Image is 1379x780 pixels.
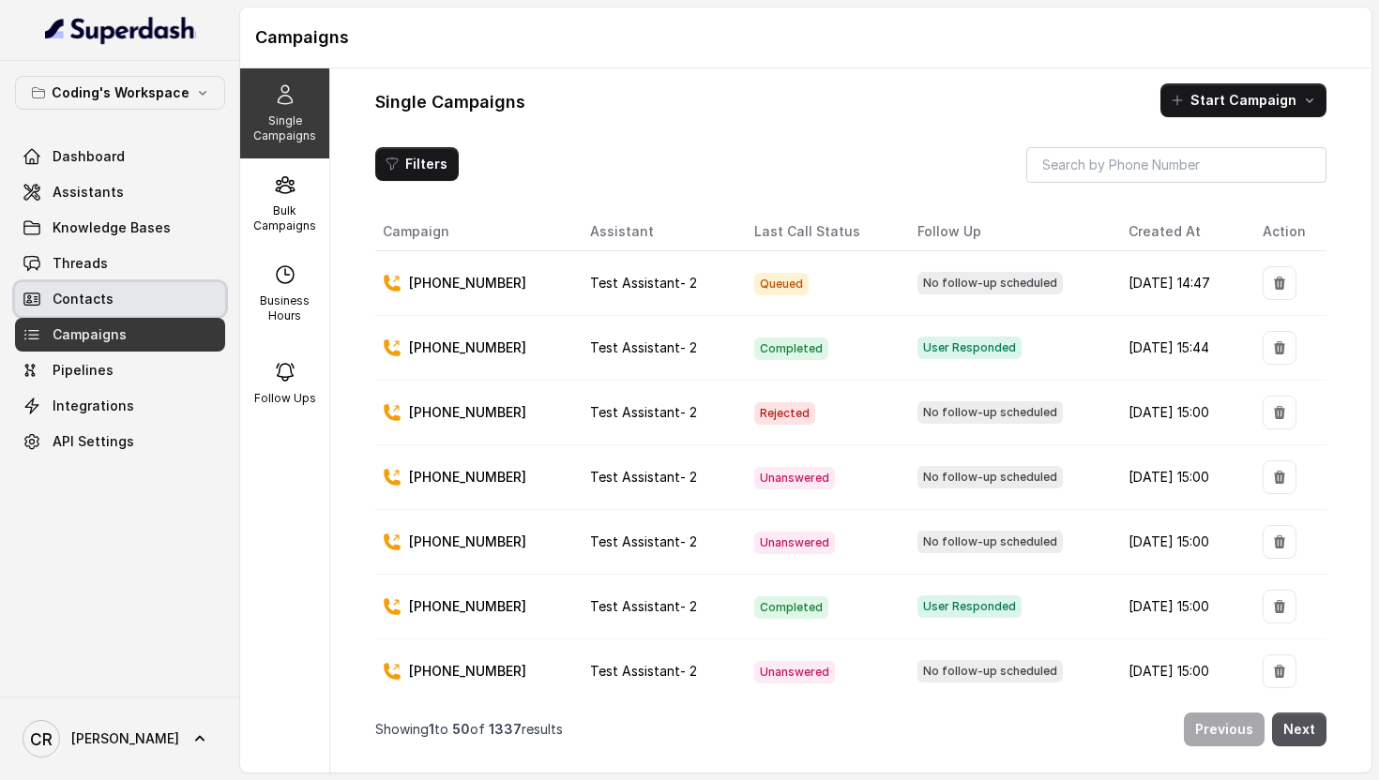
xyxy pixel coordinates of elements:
[1248,213,1326,251] th: Action
[15,140,225,173] a: Dashboard
[52,82,189,104] p: Coding's Workspace
[375,720,563,739] p: Showing to of results
[917,272,1063,294] span: No follow-up scheduled
[590,533,697,549] span: Test Assistant- 2
[255,22,1356,52] h1: Campaigns
[917,595,1022,618] span: User Responded
[1114,575,1248,639] td: [DATE] 15:00
[917,337,1022,359] span: User Responded
[1114,213,1248,251] th: Created At
[409,403,526,422] p: [PHONE_NUMBER]
[1272,712,1326,746] button: Next
[375,87,525,117] h1: Single Campaigns
[590,598,697,614] span: Test Assistant- 2
[375,147,459,181] button: Filters
[15,353,225,387] a: Pipelines
[409,597,526,616] p: [PHONE_NUMBER]
[917,660,1063,682] span: No follow-up scheduled
[590,663,697,679] span: Test Assistant- 2
[917,466,1063,488] span: No follow-up scheduled
[739,213,902,251] th: Last Call Status
[1114,251,1248,316] td: [DATE] 14:47
[590,469,697,485] span: Test Assistant- 2
[917,401,1063,424] span: No follow-up scheduled
[375,213,575,251] th: Campaign
[1114,445,1248,510] td: [DATE] 15:00
[45,15,196,45] img: light.svg
[15,247,225,280] a: Threads
[409,468,526,487] p: [PHONE_NUMBER]
[248,113,322,143] p: Single Campaigns
[1114,510,1248,575] td: [DATE] 15:00
[452,721,470,737] span: 50
[754,273,809,295] span: Queued
[590,339,697,355] span: Test Assistant- 2
[15,389,225,423] a: Integrations
[409,532,526,551] p: [PHONE_NUMBER]
[1026,147,1326,183] input: Search by Phone Number
[754,467,835,489] span: Unanswered
[1184,712,1265,746] button: Previous
[489,721,522,737] span: 1337
[1114,316,1248,381] td: [DATE] 15:44
[754,532,835,554] span: Unanswered
[15,282,225,316] a: Contacts
[15,318,225,352] a: Campaigns
[15,211,225,245] a: Knowledge Bases
[429,721,434,737] span: 1
[409,274,526,292] p: [PHONE_NUMBER]
[1114,639,1248,704] td: [DATE] 15:00
[15,76,225,110] button: Coding's Workspace
[409,662,526,681] p: [PHONE_NUMBER]
[254,391,316,406] p: Follow Ups
[754,596,828,619] span: Completed
[248,203,322,233] p: Bulk Campaigns
[15,712,225,765] a: [PERSON_NAME]
[1160,83,1326,117] button: Start Campaign
[15,425,225,458] a: API Settings
[409,338,526,357] p: [PHONE_NUMBER]
[754,402,815,425] span: Rejected
[575,213,739,251] th: Assistant
[375,701,1326,757] nav: Pagination
[917,531,1063,553] span: No follow-up scheduled
[590,275,697,291] span: Test Assistant- 2
[248,293,322,323] p: Business Hours
[754,661,835,683] span: Unanswered
[902,213,1114,251] th: Follow Up
[1114,381,1248,445] td: [DATE] 15:00
[590,404,697,420] span: Test Assistant- 2
[754,337,828,360] span: Completed
[15,175,225,209] a: Assistants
